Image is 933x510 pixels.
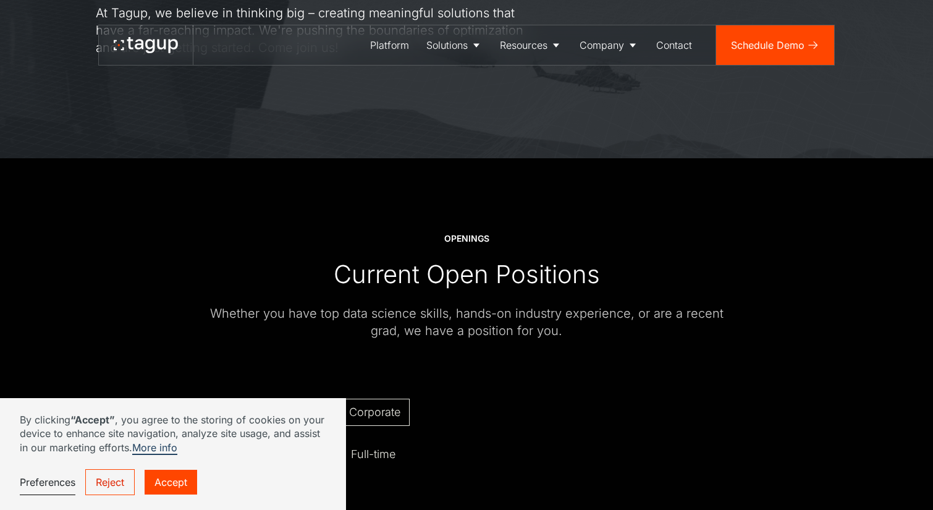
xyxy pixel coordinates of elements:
[444,232,489,245] div: OPENINGS
[370,38,409,53] div: Platform
[20,470,75,495] a: Preferences
[195,305,738,339] div: Whether you have top data science skills, hands-on industry experience, or are a recent grad, we ...
[145,470,197,495] a: Accept
[500,38,547,53] div: Resources
[571,25,648,65] a: Company
[648,25,701,65] a: Contact
[132,441,177,455] a: More info
[349,406,400,419] span: Corporate
[20,413,326,454] p: By clicking , you agree to the storing of cookies on your device to enhance site navigation, anal...
[361,25,418,65] a: Platform
[731,38,804,53] div: Schedule Demo
[716,25,834,65] a: Schedule Demo
[70,414,115,426] strong: “Accept”
[418,25,491,65] a: Solutions
[580,38,624,53] div: Company
[334,259,600,290] div: Current Open Positions
[331,446,395,465] span: Full-time
[491,25,571,65] a: Resources
[85,469,135,495] a: Reject
[656,38,692,53] div: Contact
[426,38,468,53] div: Solutions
